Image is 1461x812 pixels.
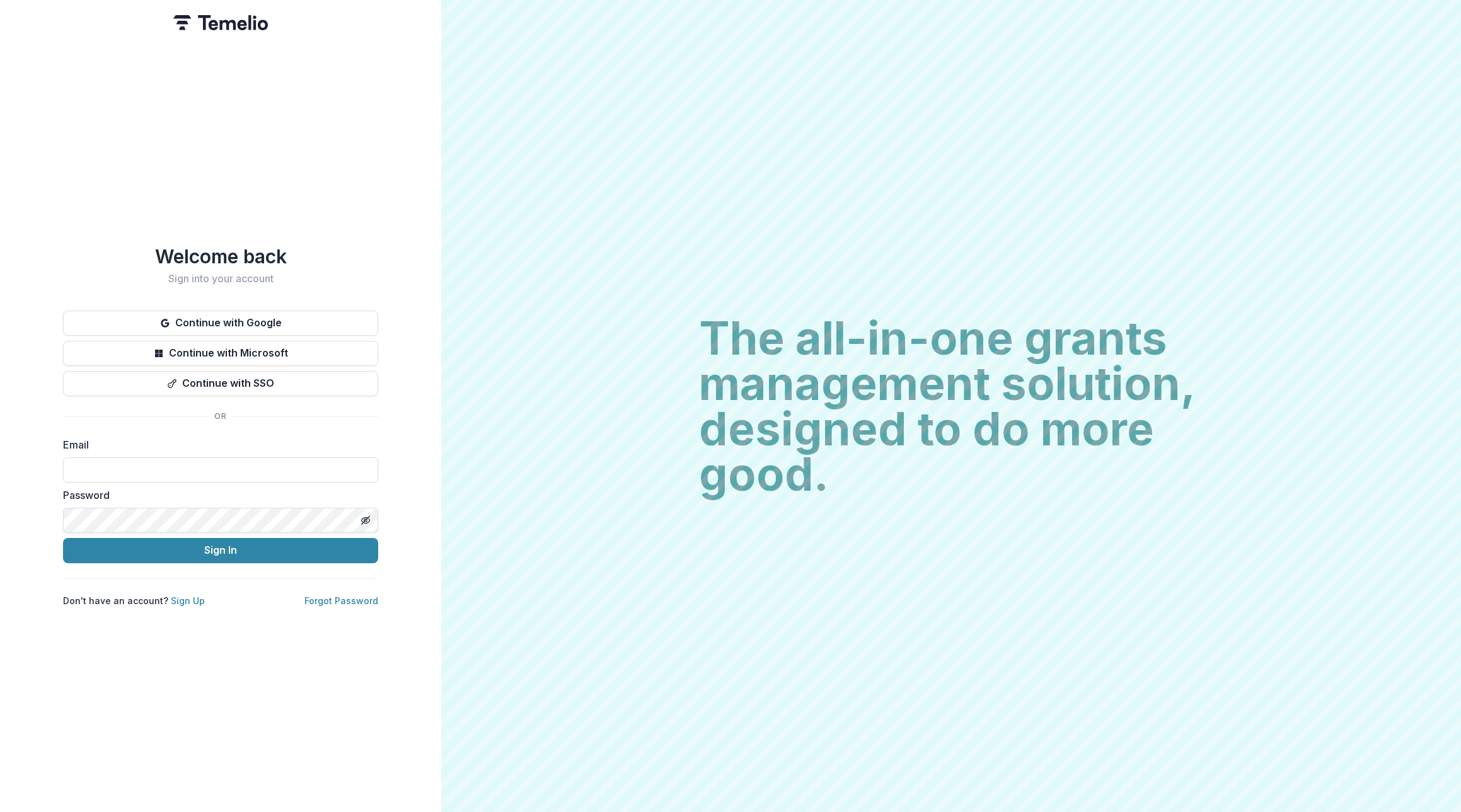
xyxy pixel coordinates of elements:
[173,15,268,30] img: Temelio
[355,510,376,530] button: Toggle password visibility
[63,245,378,268] h1: Welcome back
[63,311,378,336] button: Continue with Google
[63,273,378,285] h2: Sign into your account
[63,488,371,503] label: Password
[63,437,371,452] label: Email
[171,595,205,606] a: Sign Up
[63,538,378,563] button: Sign In
[304,595,378,606] a: Forgot Password
[63,594,205,607] p: Don't have an account?
[63,341,378,366] button: Continue with Microsoft
[63,371,378,396] button: Continue with SSO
